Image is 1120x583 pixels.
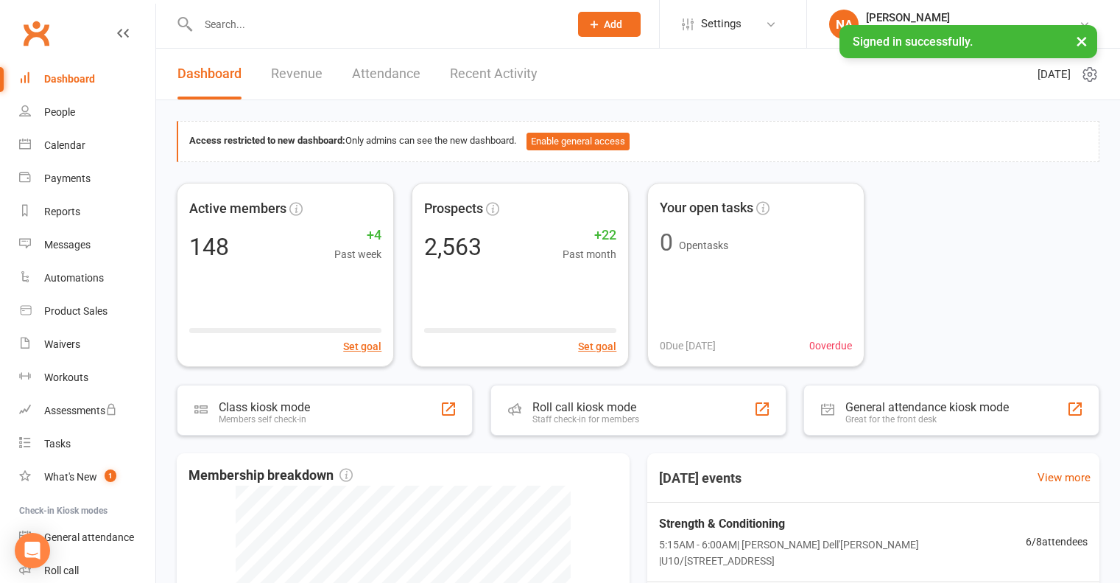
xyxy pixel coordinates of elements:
[219,414,310,425] div: Members self check-in
[44,338,80,350] div: Waivers
[450,49,538,100] a: Recent Activity
[647,465,753,492] h3: [DATE] events
[19,228,155,262] a: Messages
[578,12,641,37] button: Add
[19,394,155,427] a: Assessments
[44,471,97,483] div: What's New
[44,565,79,576] div: Roll call
[343,338,381,354] button: Set goal
[189,135,345,146] strong: Access restricted to new dashboard:
[579,338,617,354] button: Set goal
[1038,66,1071,83] span: [DATE]
[194,14,559,35] input: Search...
[189,133,1088,150] div: Only admins can see the new dashboard.
[15,533,50,568] div: Open Intercom Messenger
[660,338,716,354] span: 0 Due [DATE]
[829,10,859,39] div: NA
[19,521,155,554] a: General attendance kiosk mode
[44,531,134,543] div: General attendance
[44,371,88,383] div: Workouts
[532,399,639,413] div: Roll call kiosk mode
[177,49,242,100] a: Dashboard
[659,537,1026,570] span: 5:15AM - 6:00AM | [PERSON_NAME] Dell'[PERSON_NAME] | U10/[STREET_ADDRESS]
[563,245,617,262] span: Past month
[44,405,117,416] div: Assessments
[19,96,155,129] a: People
[19,162,155,195] a: Payments
[701,7,742,41] span: Settings
[845,400,1009,414] div: General attendance kiosk mode
[563,224,617,245] span: +22
[845,414,1009,425] div: Great for the front desk
[44,239,91,251] div: Messages
[659,514,1026,534] span: Strength & Conditioning
[19,129,155,162] a: Calendar
[219,400,310,414] div: Class kiosk mode
[189,465,353,486] span: Membership breakdown
[352,49,420,100] a: Attendance
[271,49,323,100] a: Revenue
[532,414,639,425] div: Staff check-in for members
[334,224,381,245] span: +4
[189,198,286,219] span: Active members
[660,198,753,219] span: Your open tasks
[18,15,54,52] a: Clubworx
[44,438,71,450] div: Tasks
[334,245,381,262] span: Past week
[105,469,116,482] span: 1
[19,262,155,295] a: Automations
[424,198,483,219] span: Prospects
[1038,469,1091,486] a: View more
[19,461,155,494] a: What's New1
[660,231,673,254] div: 0
[679,240,728,251] span: Open tasks
[1026,534,1088,550] span: 6 / 8 attendees
[44,106,75,118] div: People
[19,328,155,361] a: Waivers
[19,195,155,228] a: Reports
[866,24,1079,38] div: Mission Possible Fitness [GEOGRAPHIC_DATA]
[604,18,622,30] span: Add
[424,234,482,258] div: 2,563
[19,295,155,328] a: Product Sales
[44,139,85,151] div: Calendar
[44,272,104,284] div: Automations
[1068,25,1095,57] button: ×
[853,35,973,49] span: Signed in successfully.
[866,11,1079,24] div: [PERSON_NAME]
[44,206,80,217] div: Reports
[19,361,155,394] a: Workouts
[526,133,630,150] button: Enable general access
[189,234,229,258] div: 148
[19,63,155,96] a: Dashboard
[44,172,91,184] div: Payments
[19,427,155,461] a: Tasks
[809,338,852,354] span: 0 overdue
[44,305,108,317] div: Product Sales
[44,73,95,85] div: Dashboard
